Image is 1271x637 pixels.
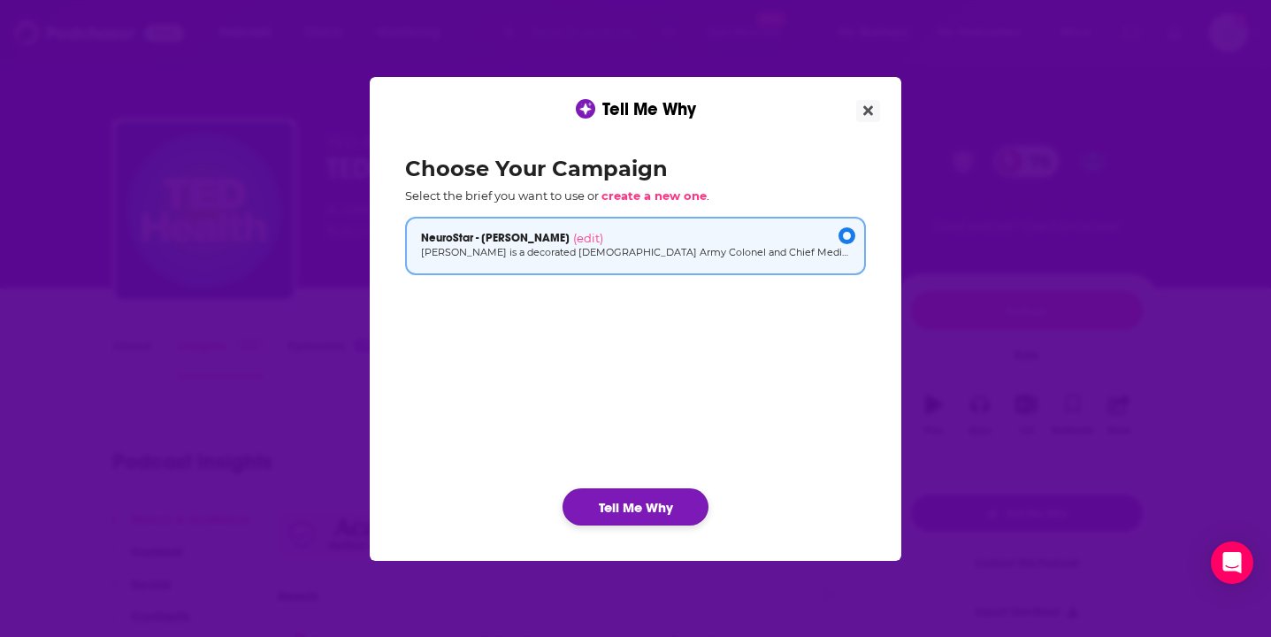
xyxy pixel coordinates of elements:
[601,188,707,203] span: create a new one
[602,98,696,120] span: Tell Me Why
[856,100,880,122] button: Close
[405,156,866,181] h2: Choose Your Campaign
[1211,541,1253,584] div: Open Intercom Messenger
[405,188,866,203] p: Select the brief you want to use or .
[573,231,603,245] span: (edit)
[421,231,570,245] span: NeuroStar - [PERSON_NAME]
[563,488,708,526] button: Tell Me Why
[421,245,850,260] p: [PERSON_NAME] is a decorated [DEMOGRAPHIC_DATA] Army Colonel and Chief Medical Officer at NeuroSt...
[578,102,593,116] img: tell me why sparkle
